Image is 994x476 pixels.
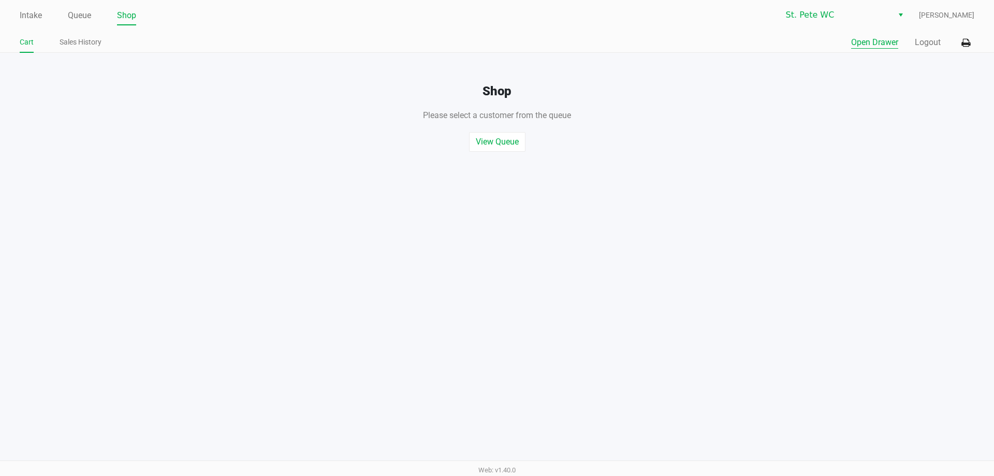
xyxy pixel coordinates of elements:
a: Cart [20,36,34,49]
a: Queue [68,8,91,23]
a: Shop [117,8,136,23]
button: Open Drawer [851,36,898,49]
button: Select [893,6,908,24]
span: St. Pete WC [786,9,887,21]
button: View Queue [469,132,525,152]
button: Logout [915,36,941,49]
span: Web: v1.40.0 [478,466,516,474]
span: Please select a customer from the queue [423,110,571,120]
a: Intake [20,8,42,23]
a: Sales History [60,36,101,49]
span: [PERSON_NAME] [919,10,974,21]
